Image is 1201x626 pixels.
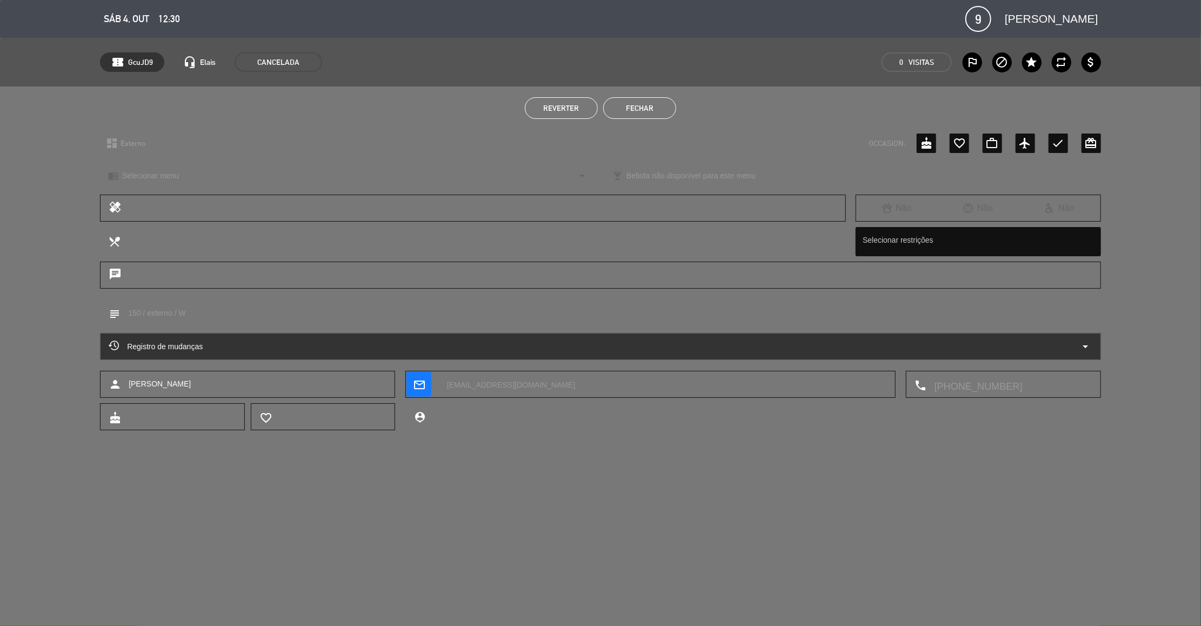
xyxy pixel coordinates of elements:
[899,56,903,69] span: 0
[111,56,124,69] span: confirmation_number
[525,97,598,119] button: Reverter
[259,411,271,423] i: favorite_border
[109,201,122,216] i: healing
[108,308,120,319] i: subject
[1055,56,1068,69] i: repeat
[869,137,905,150] span: OCCASION:
[1085,137,1098,150] i: card_giftcard
[576,169,589,182] i: arrow_drop_down
[1025,56,1038,69] i: star
[1019,137,1032,150] i: airplanemode_active
[122,170,179,182] span: Selecionar menu
[183,56,196,69] i: headset_mic
[413,378,425,390] i: mail_outline
[938,201,1019,215] div: Não
[109,340,203,353] span: Registro de mudanças
[603,97,676,119] button: Fechar
[953,137,966,150] i: favorite_border
[158,11,180,27] span: 12:30
[909,56,934,69] em: Visitas
[966,56,979,69] i: outlined_flag
[109,411,121,423] i: cake
[1079,340,1092,353] i: arrow_drop_down
[986,137,999,150] i: work_outline
[1052,137,1065,150] i: check
[200,56,216,69] span: Elais
[856,201,938,215] div: Não
[626,170,756,182] span: Bebida não disponível para este menu
[235,52,322,72] span: CANCELADA
[104,11,149,27] span: Sáb 4, out
[1005,10,1098,28] span: [PERSON_NAME]
[965,6,991,32] span: 9
[920,137,933,150] i: cake
[108,171,118,181] i: chrome_reader_mode
[1085,56,1098,69] i: attach_money
[109,268,122,283] i: chat
[612,171,623,181] i: local_bar
[915,379,926,391] i: local_phone
[544,104,579,112] span: Reverter
[121,137,145,150] span: Externo
[108,235,120,247] i: local_dining
[105,137,118,150] i: dashboard
[109,378,122,391] i: person
[996,56,1009,69] i: block
[128,56,153,69] span: GcuJD9
[413,411,425,423] i: person_pin
[1019,201,1100,215] div: Não
[129,378,191,390] span: [PERSON_NAME]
